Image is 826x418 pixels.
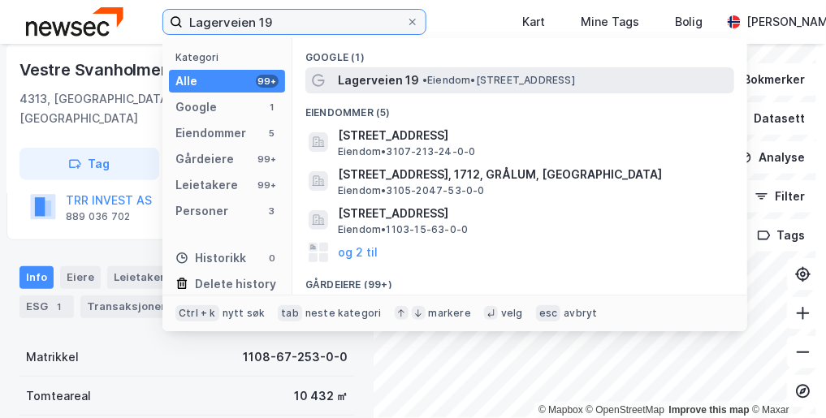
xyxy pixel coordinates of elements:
[26,386,91,406] div: Tomteareal
[26,7,123,36] img: newsec-logo.f6e21ccffca1b3a03d2d.png
[742,180,820,213] button: Filter
[19,148,159,180] button: Tag
[338,204,728,223] span: [STREET_ADDRESS]
[338,145,476,158] span: Eiendom • 3107-213-24-0-0
[256,179,279,192] div: 99+
[256,153,279,166] div: 99+
[564,307,597,320] div: avbryt
[175,123,246,143] div: Eiendommer
[745,340,826,418] div: Kontrollprogram for chat
[338,126,728,145] span: [STREET_ADDRESS]
[522,12,545,32] div: Kart
[183,10,406,34] input: Søk på adresse, matrikkel, gårdeiere, leietakere eller personer
[422,74,427,86] span: •
[19,89,266,128] div: 4313, [GEOGRAPHIC_DATA], [GEOGRAPHIC_DATA]
[581,12,639,32] div: Mine Tags
[175,175,238,195] div: Leietakere
[266,127,279,140] div: 5
[256,75,279,88] div: 99+
[292,93,747,123] div: Eiendommer (5)
[305,307,382,320] div: neste kategori
[538,404,583,416] a: Mapbox
[19,57,187,83] div: Vestre Svanholmen 7
[107,266,197,289] div: Leietakere
[266,252,279,265] div: 0
[195,274,276,294] div: Delete history
[338,223,468,236] span: Eiendom • 1103-15-63-0-0
[710,63,820,96] button: Bokmerker
[536,305,561,321] div: esc
[422,74,575,87] span: Eiendom • [STREET_ADDRESS]
[429,307,471,320] div: markere
[586,404,665,416] a: OpenStreetMap
[720,102,820,135] button: Datasett
[66,210,130,223] div: 889 036 702
[675,12,703,32] div: Bolig
[294,386,348,406] div: 10 432 ㎡
[292,38,747,67] div: Google (1)
[51,299,67,315] div: 1
[175,305,219,321] div: Ctrl + k
[278,305,302,321] div: tab
[175,149,234,169] div: Gårdeiere
[175,71,197,91] div: Alle
[19,266,54,289] div: Info
[501,307,523,320] div: velg
[338,165,728,184] span: [STREET_ADDRESS], 1712, GRÅLUM, [GEOGRAPHIC_DATA]
[223,307,266,320] div: nytt søk
[80,295,192,318] div: Transaksjoner
[175,51,285,63] div: Kategori
[266,205,279,218] div: 3
[338,184,485,197] span: Eiendom • 3105-2047-53-0-0
[243,347,348,367] div: 1108-67-253-0-0
[338,243,378,262] button: og 2 til
[19,295,74,318] div: ESG
[175,201,228,221] div: Personer
[60,266,101,289] div: Eiere
[292,265,747,295] div: Gårdeiere (99+)
[266,101,279,114] div: 1
[175,97,217,117] div: Google
[725,141,820,174] button: Analyse
[669,404,750,416] a: Improve this map
[175,248,246,268] div: Historikk
[26,347,79,367] div: Matrikkel
[745,340,826,418] iframe: Chat Widget
[744,219,820,252] button: Tags
[338,71,419,90] span: Lagerveien 19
